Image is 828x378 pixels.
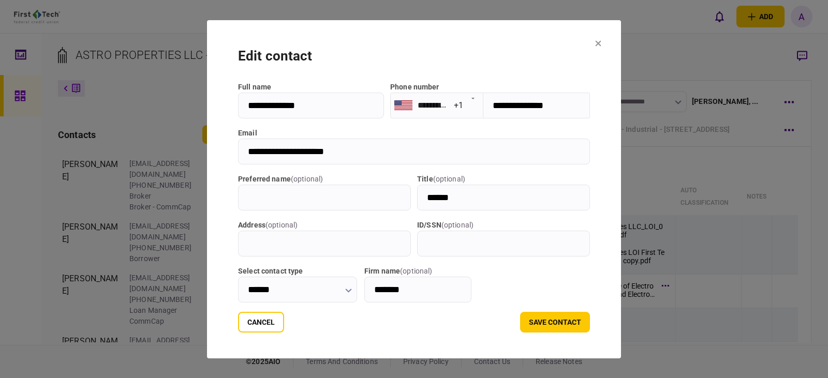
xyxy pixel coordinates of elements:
input: address [238,231,411,256]
span: ( optional ) [433,175,465,183]
label: address [238,220,411,231]
label: firm name [364,266,471,277]
label: Phone number [390,83,439,91]
label: email [238,128,590,139]
label: Select contact type [238,266,357,277]
label: title [417,174,590,185]
input: Preferred name [238,185,411,210]
label: Preferred name [238,174,411,185]
span: ( optional ) [441,221,474,229]
label: full name [238,82,384,93]
input: email [238,139,590,164]
span: ( optional ) [400,267,432,275]
input: ID/SSN [417,231,590,256]
button: save contact [520,312,590,332]
span: ( optional ) [291,175,323,183]
label: ID/SSN [417,220,590,231]
img: us [394,100,412,110]
button: Open [466,90,480,105]
input: Select contact type [238,277,357,303]
div: +1 [454,99,463,111]
button: Cancel [238,312,284,332]
input: firm name [364,277,471,303]
input: full name [238,93,384,118]
div: edit contact [238,46,590,66]
input: title [417,185,590,210]
span: ( optional ) [265,221,298,229]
